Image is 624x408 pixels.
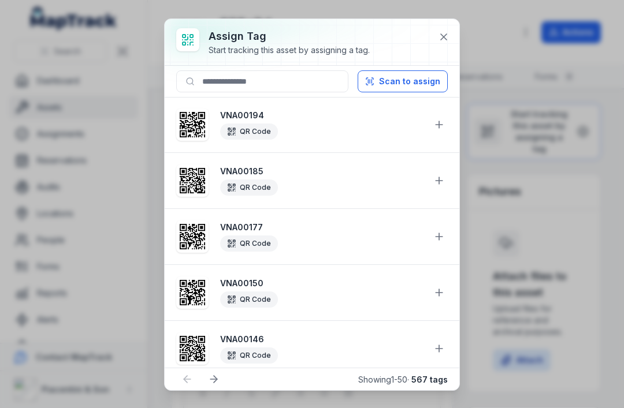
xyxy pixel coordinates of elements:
h3: Assign tag [209,28,370,44]
div: QR Code [220,235,278,252]
div: QR Code [220,347,278,364]
span: Showing 1 - 50 · [358,375,448,384]
strong: VNA00194 [220,110,424,121]
strong: VNA00185 [220,166,424,177]
strong: 567 tags [411,375,448,384]
div: QR Code [220,123,278,140]
strong: VNA00146 [220,334,424,345]
div: QR Code [220,179,278,196]
strong: VNA00177 [220,222,424,233]
button: Scan to assign [358,70,448,92]
div: QR Code [220,291,278,308]
div: Start tracking this asset by assigning a tag. [209,44,370,56]
strong: VNA00150 [220,278,424,289]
